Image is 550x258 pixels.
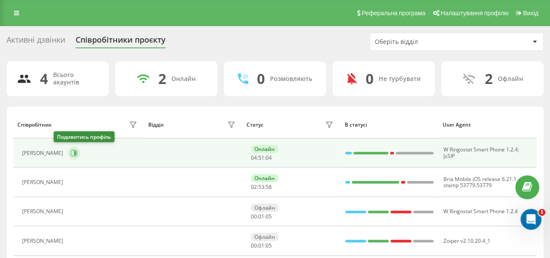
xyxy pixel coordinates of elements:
iframe: Intercom live chat [520,209,541,230]
div: Активні дзвінки [7,35,65,49]
div: : : [251,155,272,161]
div: Офлайн [251,233,279,241]
span: 05 [266,213,272,220]
div: [PERSON_NAME] [22,238,65,244]
span: Вихід [523,10,538,17]
div: Співробітник [17,122,52,128]
div: : : [251,214,272,220]
div: Онлайн [251,145,278,153]
span: 04 [266,154,272,161]
span: 58 [266,183,272,191]
div: 2 [485,70,493,87]
span: 04 [251,154,257,161]
div: Співробітники проєкту [76,35,166,49]
span: 01 [258,213,264,220]
div: 2 [158,70,166,87]
div: Розмовляють [270,75,312,83]
div: : : [251,243,272,249]
span: 1 [538,209,545,216]
div: User Agent [443,122,533,128]
span: 01 [258,242,264,249]
span: 00 [251,213,257,220]
span: 53 [258,183,264,191]
div: Відділ [148,122,163,128]
div: Онлайн [251,174,278,182]
span: Налаштування профілю [440,10,508,17]
div: Всього акаунтів [53,71,98,86]
div: : : [251,184,272,190]
div: Офлайн [251,204,279,212]
span: JsSIP [443,152,454,160]
span: 00 [251,242,257,249]
div: Подивитись профіль [53,131,114,142]
span: W Ringostat Smart Phone 1.2.4 [443,208,517,215]
div: 0 [366,70,373,87]
span: 05 [266,242,272,249]
div: [PERSON_NAME] [22,179,65,185]
span: Реферальна програма [362,10,426,17]
span: 02 [251,183,257,191]
div: [PERSON_NAME] [22,150,65,156]
div: Не турбувати [379,75,421,83]
div: 0 [257,70,265,87]
div: Статус [247,122,263,128]
div: В статусі [344,122,434,128]
div: Оберіть відділ [375,38,479,46]
div: Офлайн [498,75,523,83]
span: Zoiper v2.10.20.4_1 [443,237,490,245]
span: Bria Mobile iOS release 6.21.1 stamp 53779.53779 [443,175,516,189]
span: 51 [258,154,264,161]
div: Онлайн [171,75,196,83]
span: W Ringostat Smart Phone 1.2.4 [443,146,517,153]
div: 4 [40,70,48,87]
div: [PERSON_NAME] [22,208,65,214]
